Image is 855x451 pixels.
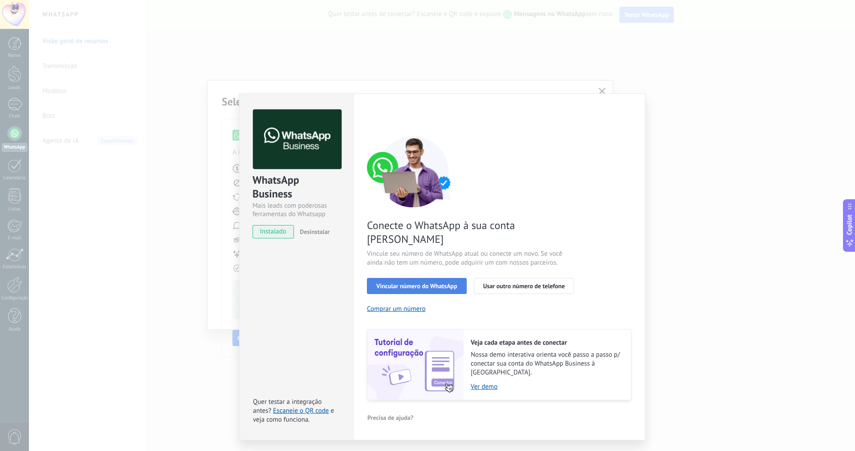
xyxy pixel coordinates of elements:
button: Desinstalar [296,225,330,238]
h2: Veja cada etapa antes de conectar [471,338,622,347]
span: Quer testar a integração antes? [253,398,322,415]
div: Mais leads com poderosas ferramentas do Whatsapp [252,201,340,218]
span: Nossa demo interativa orienta você passo a passo p/ conectar sua conta do WhatsApp Business à [GE... [471,350,622,377]
span: instalado [253,225,293,238]
button: Vincular número do WhatsApp [367,278,467,294]
img: connect number [367,136,460,207]
span: Precisa de ajuda? [367,415,413,421]
span: Conecte o WhatsApp à sua conta [PERSON_NAME] [367,218,579,246]
a: Escaneie o QR code [273,407,329,415]
button: Precisa de ajuda? [367,411,414,424]
img: logo_main.png [253,109,342,169]
span: Desinstalar [300,228,330,236]
span: Copilot [845,215,854,235]
span: Usar outro número de telefone [483,283,565,289]
span: Vincule seu número de WhatsApp atual ou conecte um novo. Se você ainda não tem um número, pode ad... [367,250,579,267]
div: WhatsApp Business [252,173,340,201]
a: Ver demo [471,383,622,391]
span: e veja como funciona. [253,407,334,424]
button: Comprar um número [367,305,426,313]
button: Usar outro número de telefone [474,278,574,294]
span: Vincular número do WhatsApp [376,283,457,289]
